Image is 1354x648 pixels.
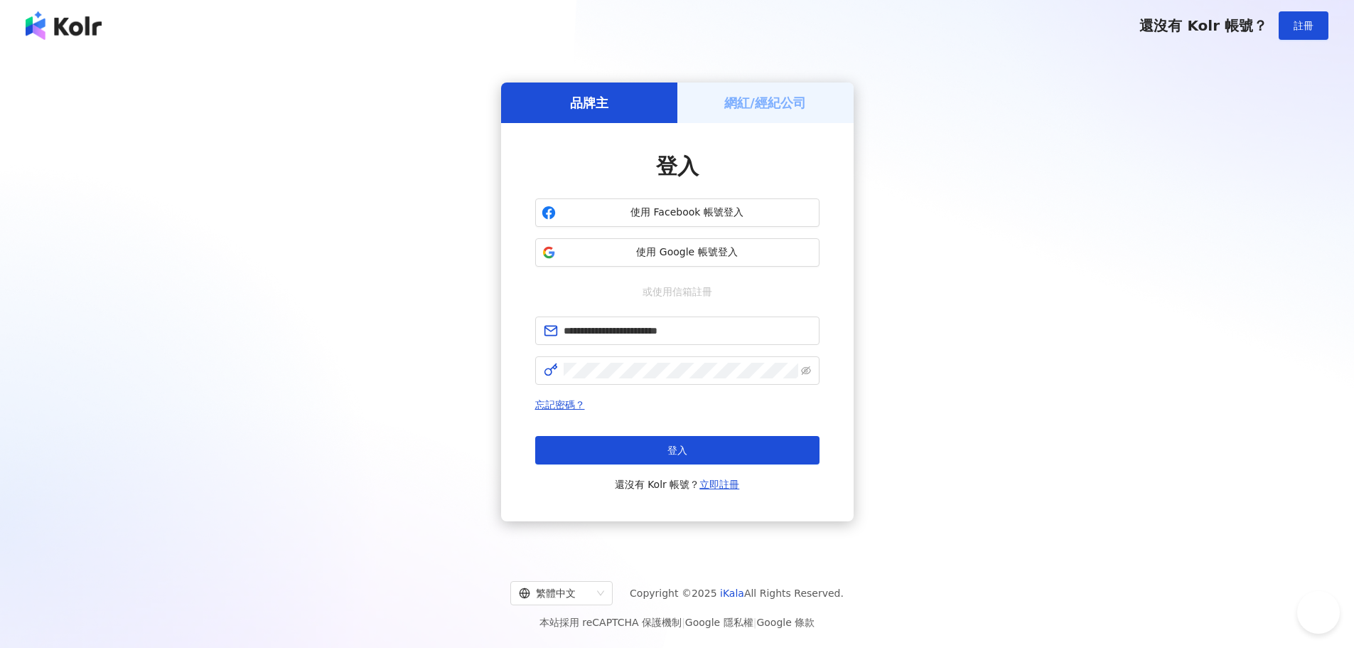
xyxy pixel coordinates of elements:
[570,94,608,112] h5: 品牌主
[535,198,820,227] button: 使用 Facebook 帳號登入
[1139,17,1267,34] span: 還沒有 Kolr 帳號？
[699,479,739,490] a: 立即註冊
[801,366,811,376] span: eye-invisible
[724,94,806,112] h5: 網紅/經紀公司
[633,284,722,299] span: 或使用信箱註冊
[1297,591,1340,634] iframe: Help Scout Beacon - Open
[630,585,844,602] span: Copyright © 2025 All Rights Reserved.
[685,617,753,628] a: Google 隱私權
[535,238,820,267] button: 使用 Google 帳號登入
[667,445,687,456] span: 登入
[562,206,813,220] span: 使用 Facebook 帳號登入
[656,154,699,179] span: 登入
[535,436,820,464] button: 登入
[539,614,815,631] span: 本站採用 reCAPTCHA 保護機制
[720,588,744,599] a: iKala
[26,11,102,40] img: logo
[753,617,757,628] span: |
[615,476,740,493] span: 還沒有 Kolr 帳號？
[519,582,591,605] div: 繁體中文
[1294,20,1313,31] span: 註冊
[562,245,813,260] span: 使用 Google 帳號登入
[682,617,685,628] span: |
[535,399,585,410] a: 忘記密碼？
[756,617,815,628] a: Google 條款
[1279,11,1328,40] button: 註冊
